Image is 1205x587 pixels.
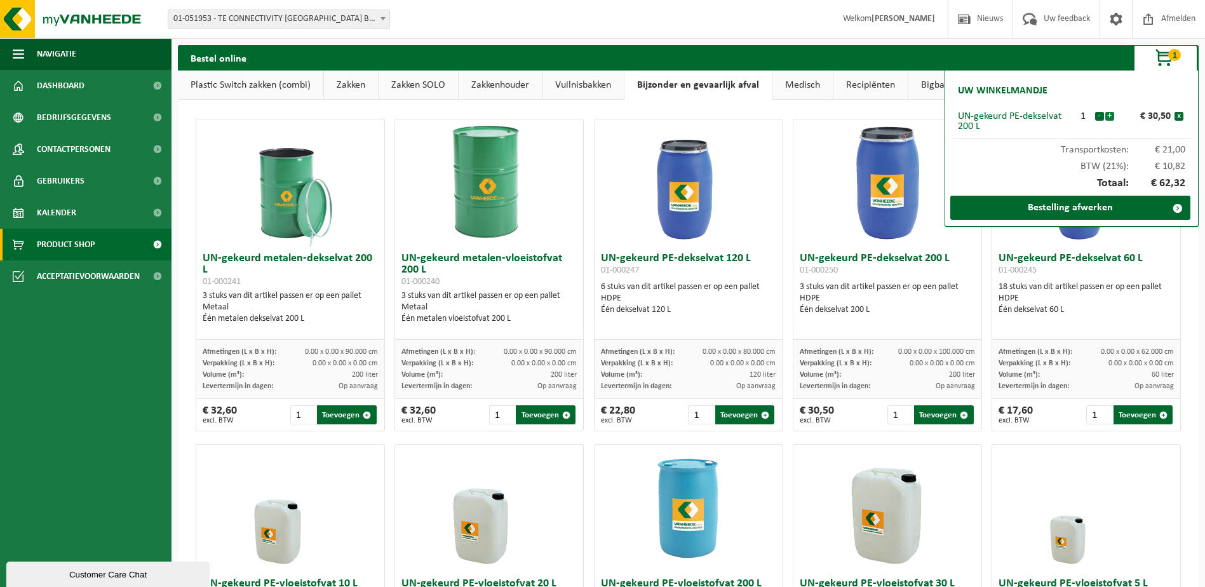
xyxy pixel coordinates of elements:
span: 200 liter [352,371,378,379]
span: 01-051953 - TE CONNECTIVITY BELGIUM BV - OOSTKAMP [168,10,390,29]
span: 01-000241 [203,277,241,287]
span: 01-000250 [800,266,838,275]
span: Kalender [37,197,76,229]
span: Verpakking (L x B x H): [999,360,1070,367]
img: 01-000240 [426,119,553,246]
div: 3 stuks van dit artikel passen er op een pallet [401,290,577,325]
img: 01-999903 [227,445,354,572]
div: Transportkosten: [952,138,1192,155]
h2: Uw winkelmandje [952,77,1054,105]
span: Afmetingen (L x B x H): [999,348,1072,356]
span: Op aanvraag [1134,382,1174,390]
div: HDPE [999,293,1174,304]
div: € 32,60 [203,405,237,424]
input: 1 [887,405,913,424]
span: Product Shop [37,229,95,260]
span: excl. BTW [601,417,635,424]
span: Op aanvraag [537,382,577,390]
div: UN-gekeurd PE-dekselvat 200 L [958,111,1072,132]
span: 0.00 x 0.00 x 0.00 cm [910,360,975,367]
span: 0.00 x 0.00 x 80.000 cm [703,348,776,356]
iframe: chat widget [6,559,212,587]
div: € 22,80 [601,405,635,424]
h3: UN-gekeurd metalen-dekselvat 200 L [203,253,378,287]
span: Dashboard [37,70,84,102]
button: Toevoegen [715,405,774,424]
span: Bedrijfsgegevens [37,102,111,133]
span: 120 liter [750,371,776,379]
span: € 62,32 [1129,178,1186,189]
span: Contactpersonen [37,133,111,165]
div: Metaal [203,302,378,313]
span: 0.00 x 0.00 x 90.000 cm [305,348,378,356]
h3: UN-gekeurd PE-dekselvat 200 L [800,253,975,278]
span: Op aanvraag [736,382,776,390]
span: Verpakking (L x B x H): [401,360,473,367]
span: Gebruikers [37,165,84,197]
span: Volume (m³): [999,371,1040,379]
span: 0.00 x 0.00 x 0.00 cm [511,360,577,367]
div: € 30,50 [1117,111,1175,121]
span: Verpakking (L x B x H): [203,360,274,367]
span: Navigatie [37,38,76,70]
input: 1 [489,405,515,424]
span: Op aanvraag [936,382,975,390]
a: Vuilnisbakken [542,71,624,100]
button: x [1175,112,1183,121]
button: Toevoegen [1114,405,1173,424]
span: 60 liter [1152,371,1174,379]
span: Volume (m³): [401,371,443,379]
a: Recipiënten [833,71,908,100]
div: Één dekselvat 200 L [800,304,975,316]
span: Afmetingen (L x B x H): [401,348,475,356]
a: Zakkenhouder [459,71,542,100]
span: 0.00 x 0.00 x 0.00 cm [1108,360,1174,367]
div: € 30,50 [800,405,834,424]
span: Levertermijn in dagen: [601,382,671,390]
span: excl. BTW [203,417,237,424]
div: 18 stuks van dit artikel passen er op een pallet [999,281,1174,316]
span: excl. BTW [800,417,834,424]
a: Bestelling afwerken [950,196,1190,220]
strong: [PERSON_NAME] [872,14,935,24]
span: 01-000240 [401,277,440,287]
span: 200 liter [949,371,975,379]
input: 1 [1086,405,1112,424]
span: 0.00 x 0.00 x 90.000 cm [504,348,577,356]
div: BTW (21%): [952,155,1192,172]
div: Één dekselvat 60 L [999,304,1174,316]
span: Op aanvraag [339,382,378,390]
span: excl. BTW [401,417,436,424]
span: 0.00 x 0.00 x 62.000 cm [1101,348,1174,356]
span: Afmetingen (L x B x H): [203,348,276,356]
div: Metaal [401,302,577,313]
h3: UN-gekeurd metalen-vloeistofvat 200 L [401,253,577,287]
button: + [1105,112,1114,121]
div: € 32,60 [401,405,436,424]
span: Levertermijn in dagen: [401,382,472,390]
div: 1 [1072,111,1094,121]
img: 01-000241 [227,119,354,246]
span: 0.00 x 0.00 x 100.000 cm [898,348,975,356]
img: 01-000247 [624,119,751,246]
span: 200 liter [551,371,577,379]
img: 01-999902 [1023,445,1150,572]
div: Één dekselvat 120 L [601,304,776,316]
span: Verpakking (L x B x H): [601,360,673,367]
h3: UN-gekeurd PE-dekselvat 60 L [999,253,1174,278]
span: 0.00 x 0.00 x 0.00 cm [710,360,776,367]
div: Één metalen dekselvat 200 L [203,313,378,325]
a: Zakken [324,71,378,100]
div: € 17,60 [999,405,1033,424]
div: HDPE [800,293,975,304]
span: 01-051953 - TE CONNECTIVITY BELGIUM BV - OOSTKAMP [168,10,389,28]
span: 01-000245 [999,266,1037,275]
span: Volume (m³): [601,371,642,379]
img: 01-000249 [624,445,751,572]
span: Acceptatievoorwaarden [37,260,140,292]
span: Verpakking (L x B x H): [800,360,872,367]
a: Bigbags [908,71,966,100]
a: Medisch [772,71,833,100]
button: Toevoegen [516,405,575,424]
